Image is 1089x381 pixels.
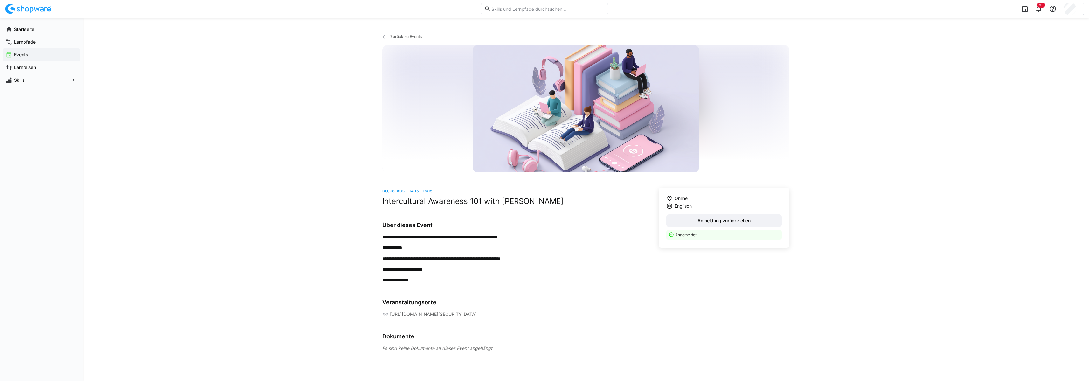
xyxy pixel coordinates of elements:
[390,34,422,39] span: Zurück zu Events
[390,311,477,317] a: [URL][DOMAIN_NAME][SECURITY_DATA]
[491,6,605,12] input: Skills und Lernpfade durchsuchen…
[382,222,643,229] h3: Über dieses Event
[675,203,692,209] span: Englisch
[382,34,422,39] a: Zurück zu Events
[1039,3,1043,7] span: 9+
[382,333,643,340] h3: Dokumente
[697,218,752,224] span: Anmeldung zurückziehen
[666,214,782,227] button: Anmeldung zurückziehen
[675,195,688,202] span: Online
[382,197,643,206] h2: Intercultural Awareness 101 with [PERSON_NAME]
[675,232,778,238] p: Angemeldet
[382,299,643,306] h3: Veranstaltungsorte
[382,345,643,351] div: Es sind keine Dokumente an dieses Event angehängt
[382,189,433,193] span: Do, 28. Aug. · 14:15 - 15:15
